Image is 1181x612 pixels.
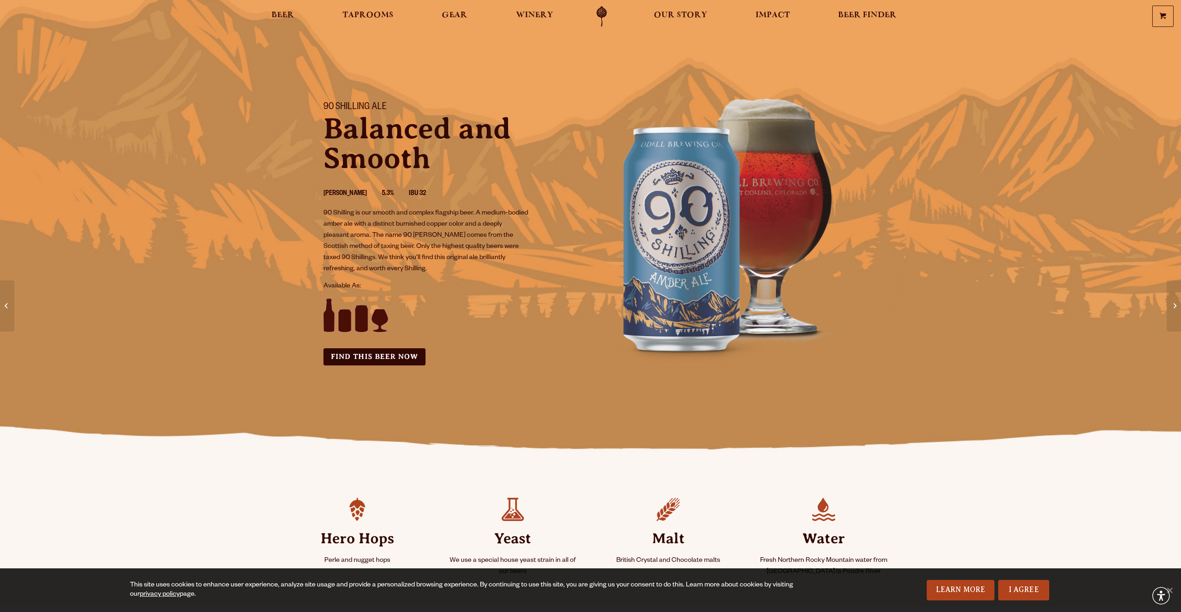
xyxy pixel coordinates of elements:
[323,188,382,200] li: [PERSON_NAME]
[757,555,891,578] p: Fresh Northern Rocky Mountain water from [GEOGRAPHIC_DATA] la Poudre River
[323,281,580,292] p: Available As:
[271,12,294,19] span: Beer
[323,102,580,114] h1: 90 Shilling Ale
[602,521,735,555] strong: Malt
[749,6,796,27] a: Impact
[323,208,529,275] p: 90 Shilling is our smooth and complex flagship beer. A medium-bodied amber ale with a distinct bu...
[436,6,473,27] a: Gear
[265,6,300,27] a: Beer
[510,6,559,27] a: Winery
[382,188,409,200] li: 5.3%
[755,12,790,19] span: Impact
[336,6,400,27] a: Taprooms
[757,521,891,555] strong: Water
[323,348,426,365] a: Find this Beer Now
[838,12,897,19] span: Beer Finder
[409,188,441,200] li: IBU 32
[291,521,424,555] strong: Hero Hops
[584,6,619,27] a: Odell Home
[516,12,553,19] span: Winery
[442,12,467,19] span: Gear
[648,6,713,27] a: Our Story
[130,581,811,599] div: This site uses cookies to enhance user experience, analyze site usage and provide a personalized ...
[927,580,995,600] a: Learn More
[998,580,1049,600] a: I Agree
[446,555,580,578] p: We use a special house yeast strain in all of our beers
[446,521,580,555] strong: Yeast
[291,555,424,566] p: Perle and nugget hops
[602,555,735,566] p: British Crystal and Chocolate malts
[140,591,180,599] a: privacy policy
[342,12,394,19] span: Taprooms
[654,12,707,19] span: Our Story
[323,114,580,173] p: Balanced and Smooth
[832,6,903,27] a: Beer Finder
